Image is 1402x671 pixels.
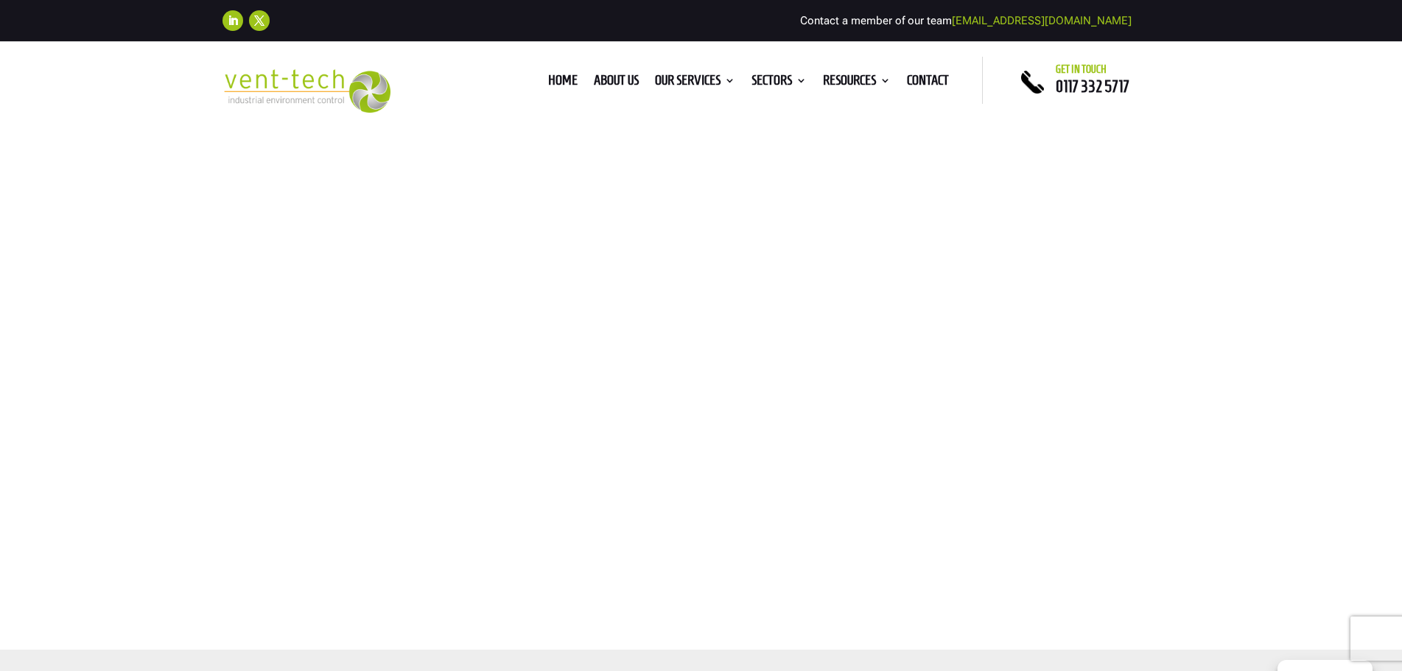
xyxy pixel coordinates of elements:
a: Follow on X [249,10,270,31]
a: [EMAIL_ADDRESS][DOMAIN_NAME] [952,14,1132,27]
img: 2023-09-27T08_35_16.549ZVENT-TECH---Clear-background [222,69,391,113]
a: Resources [823,75,891,91]
a: Follow on LinkedIn [222,10,243,31]
a: Sectors [751,75,807,91]
span: Get in touch [1056,63,1107,75]
a: Contact [907,75,949,91]
a: Our Services [655,75,735,91]
a: Home [548,75,578,91]
a: About us [594,75,639,91]
span: Contact a member of our team [800,14,1132,27]
a: 0117 332 5717 [1056,77,1129,95]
